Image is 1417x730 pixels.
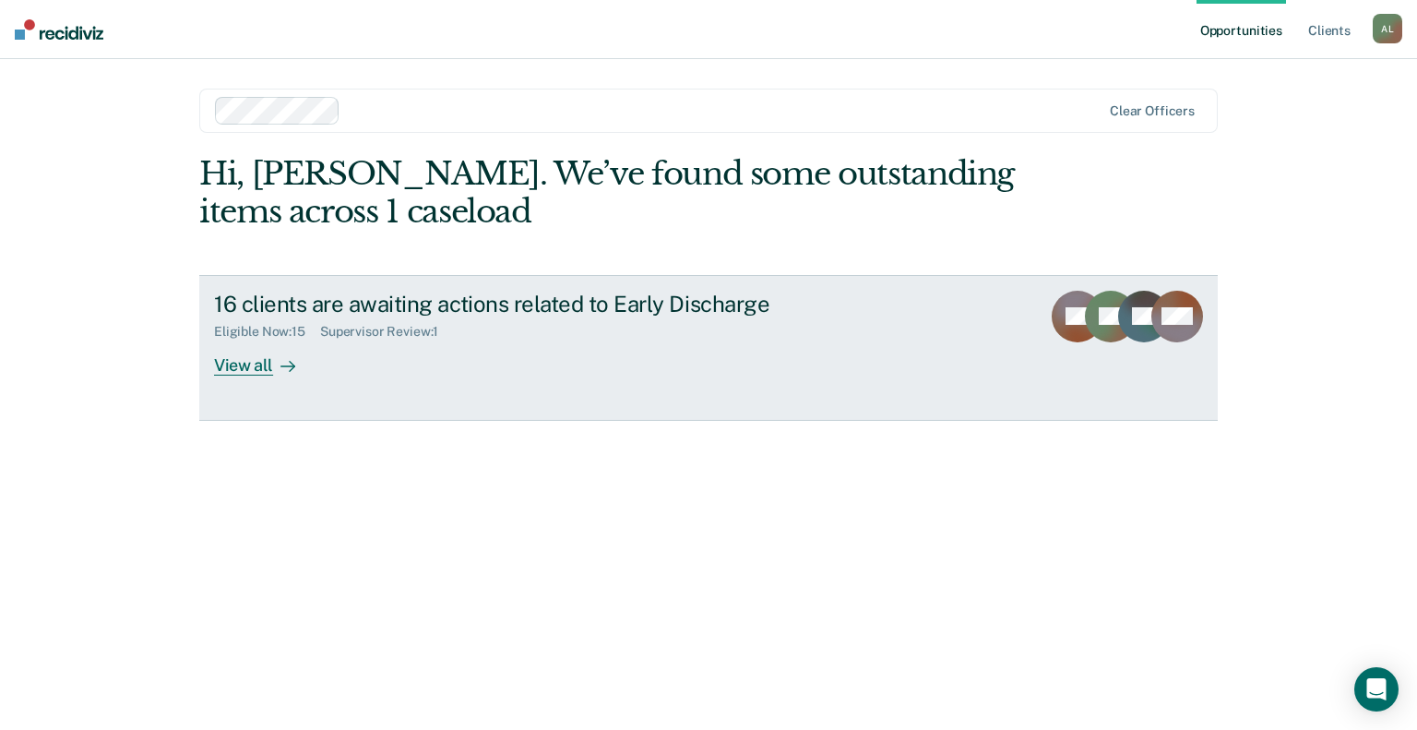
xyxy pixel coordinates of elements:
[214,324,320,340] div: Eligible Now : 15
[214,291,862,317] div: 16 clients are awaiting actions related to Early Discharge
[199,275,1218,421] a: 16 clients are awaiting actions related to Early DischargeEligible Now:15Supervisor Review:1View all
[1354,667,1399,712] div: Open Intercom Messenger
[1110,103,1195,119] div: Clear officers
[1373,14,1402,43] button: AL
[320,324,453,340] div: Supervisor Review : 1
[199,155,1014,231] div: Hi, [PERSON_NAME]. We’ve found some outstanding items across 1 caseload
[214,340,317,376] div: View all
[15,19,103,40] img: Recidiviz
[1373,14,1402,43] div: A L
